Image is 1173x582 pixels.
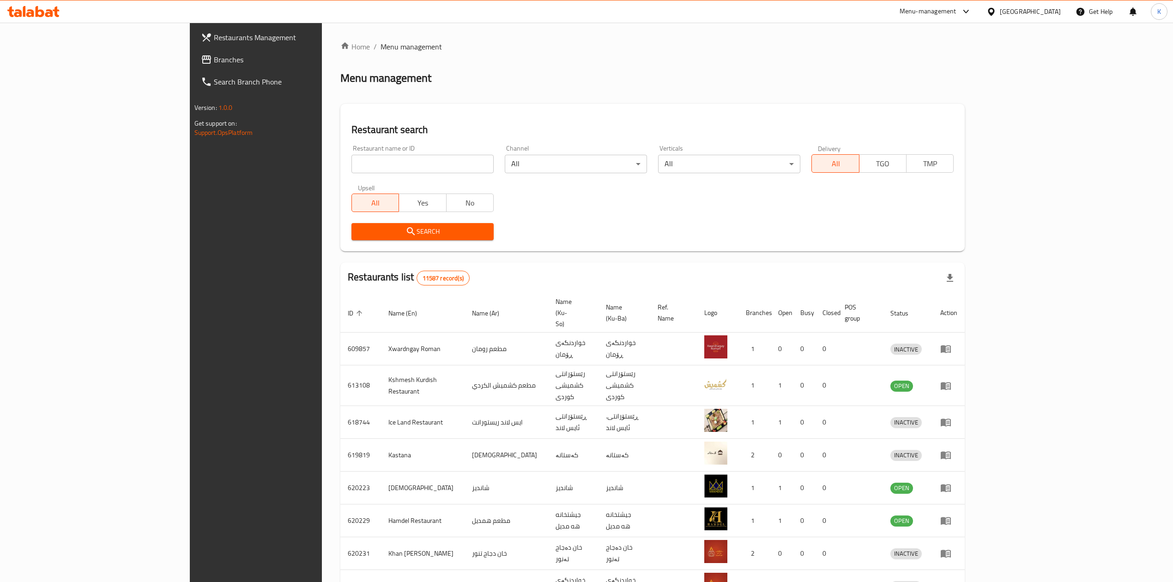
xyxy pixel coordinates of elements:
td: Kastana [381,439,465,472]
td: 0 [815,472,837,504]
button: TMP [906,154,954,173]
span: ID [348,308,365,319]
td: 2 [738,439,771,472]
input: Search for restaurant name or ID.. [351,155,494,173]
th: Closed [815,293,837,333]
td: ڕێستۆرانتی ئایس لاند [548,406,599,439]
a: Support.OpsPlatform [194,127,253,139]
td: رێستۆرانتی کشمیشى كوردى [599,365,650,406]
span: Name (Ku-Ba) [606,302,639,324]
td: جيشتخانه هه مديل [599,504,650,537]
th: Action [933,293,965,333]
td: 0 [771,333,793,365]
button: No [446,194,494,212]
span: K [1157,6,1161,17]
span: Name (Ar) [472,308,511,319]
td: 1 [771,365,793,406]
a: Search Branch Phone [193,71,386,93]
td: Kshmesh Kurdish Restaurant [381,365,465,406]
div: OPEN [890,381,913,392]
td: خان دجاج تنور [465,537,548,570]
td: شانديز [599,472,650,504]
td: Khan [PERSON_NAME] [381,537,465,570]
td: 0 [815,439,837,472]
div: Total records count [417,271,470,285]
button: All [351,194,399,212]
td: 0 [815,537,837,570]
div: [GEOGRAPHIC_DATA] [1000,6,1061,17]
img: Kshmesh Kurdish Restaurant [704,372,727,395]
th: Busy [793,293,815,333]
span: Search Branch Phone [214,76,378,87]
span: INACTIVE [890,417,922,428]
td: .ڕێستۆرانتی ئایس لاند [599,406,650,439]
button: TGO [859,154,907,173]
h2: Restaurant search [351,123,954,137]
span: TGO [863,157,903,170]
span: 11587 record(s) [417,274,469,283]
td: 1 [738,406,771,439]
td: Ice Land Restaurant [381,406,465,439]
td: مطعم همديل [465,504,548,537]
span: Branches [214,54,378,65]
td: 1 [771,504,793,537]
span: All [816,157,855,170]
img: Hamdel Restaurant [704,507,727,530]
img: Shandiz [704,474,727,497]
td: 0 [815,406,837,439]
td: 0 [815,504,837,537]
td: [DEMOGRAPHIC_DATA] [381,472,465,504]
td: 0 [771,537,793,570]
span: Name (En) [388,308,429,319]
div: Menu [940,482,957,493]
span: POS group [845,302,872,324]
span: INACTIVE [890,450,922,461]
td: شانديز [548,472,599,504]
td: 1 [771,406,793,439]
div: Menu [940,548,957,559]
td: شانديز [465,472,548,504]
button: Yes [399,194,446,212]
a: Branches [193,48,386,71]
img: Kastana [704,442,727,465]
td: 2 [738,537,771,570]
th: Logo [697,293,738,333]
td: کەستانە [548,439,599,472]
td: 0 [793,537,815,570]
span: Restaurants Management [214,32,378,43]
td: 0 [793,365,815,406]
td: ايس لاند ريستورانت [465,406,548,439]
div: All [505,155,647,173]
span: INACTIVE [890,548,922,559]
td: 1 [771,472,793,504]
span: All [356,196,395,210]
span: Status [890,308,920,319]
span: Menu management [381,41,442,52]
div: Export file [939,267,961,289]
div: Menu [940,380,957,391]
img: Ice Land Restaurant [704,409,727,432]
td: خان دەجاج تەنور [548,537,599,570]
div: Menu [940,515,957,526]
label: Upsell [358,184,375,191]
span: Version: [194,102,217,114]
label: Delivery [818,145,841,152]
nav: breadcrumb [340,41,965,52]
td: 1 [738,333,771,365]
span: INACTIVE [890,344,922,355]
span: Search [359,226,486,237]
td: 1 [738,365,771,406]
span: Name (Ku-So) [556,296,587,329]
span: TMP [910,157,950,170]
td: 1 [738,472,771,504]
th: Branches [738,293,771,333]
td: Xwardngay Roman [381,333,465,365]
h2: Restaurants list [348,270,470,285]
td: 0 [793,439,815,472]
button: All [811,154,859,173]
span: Yes [403,196,442,210]
span: No [450,196,490,210]
td: 0 [793,504,815,537]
